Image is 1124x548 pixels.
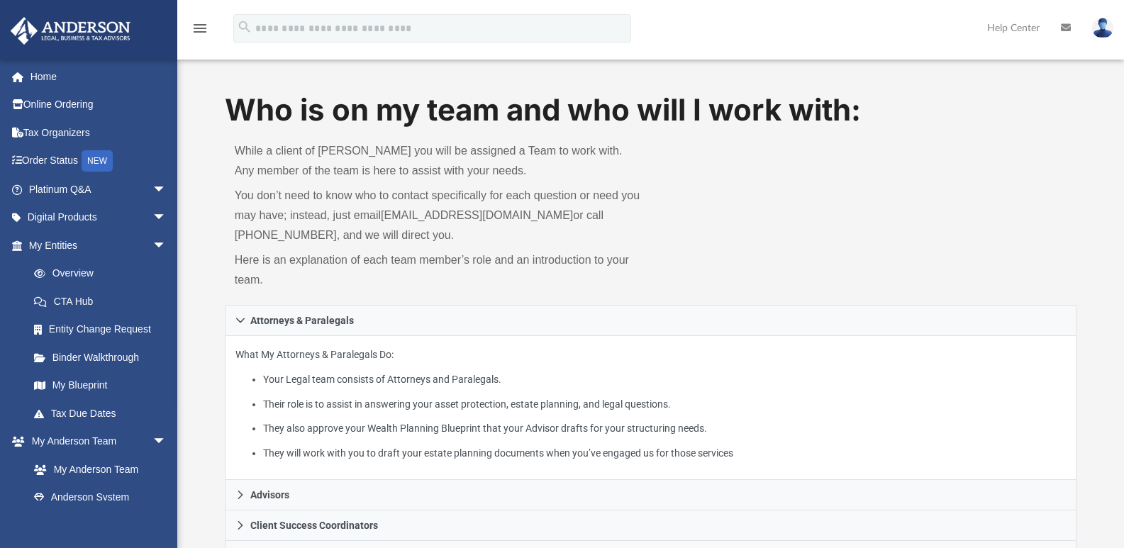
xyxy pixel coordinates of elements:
a: Tax Organizers [10,118,188,147]
a: My Blueprint [20,371,181,400]
a: Platinum Q&Aarrow_drop_down [10,175,188,203]
img: User Pic [1092,18,1113,38]
h1: Who is on my team and who will I work with: [225,89,1077,131]
a: Advisors [225,480,1077,510]
li: They will work with you to draft your estate planning documents when you’ve engaged us for those ... [263,444,1066,462]
a: Binder Walkthrough [20,343,188,371]
a: Tax Due Dates [20,399,188,427]
a: Order StatusNEW [10,147,188,176]
span: Attorneys & Paralegals [250,315,354,325]
a: My Anderson Team [20,455,174,483]
span: arrow_drop_down [152,427,181,457]
li: Your Legal team consists of Attorneys and Paralegals. [263,371,1066,388]
div: Attorneys & Paralegals [225,336,1077,480]
p: You don’t need to know who to contact specifically for each question or need you may have; instea... [235,186,641,245]
div: NEW [82,150,113,172]
a: Digital Productsarrow_drop_down [10,203,188,232]
span: Client Success Coordinators [250,520,378,530]
a: menu [191,27,208,37]
a: My Entitiesarrow_drop_down [10,231,188,259]
a: Anderson System [20,483,181,512]
a: Home [10,62,188,91]
a: Client Success Coordinators [225,510,1077,541]
a: Overview [20,259,188,288]
p: What My Attorneys & Paralegals Do: [235,346,1067,462]
li: Their role is to assist in answering your asset protection, estate planning, and legal questions. [263,396,1066,413]
span: arrow_drop_down [152,175,181,204]
a: Attorneys & Paralegals [225,305,1077,336]
i: search [237,19,252,35]
img: Anderson Advisors Platinum Portal [6,17,135,45]
a: My Anderson Teamarrow_drop_down [10,427,181,456]
span: arrow_drop_down [152,231,181,260]
span: arrow_drop_down [152,203,181,233]
p: Here is an explanation of each team member’s role and an introduction to your team. [235,250,641,290]
a: [EMAIL_ADDRESS][DOMAIN_NAME] [381,209,573,221]
li: They also approve your Wealth Planning Blueprint that your Advisor drafts for your structuring ne... [263,420,1066,437]
p: While a client of [PERSON_NAME] you will be assigned a Team to work with. Any member of the team ... [235,141,641,181]
span: Advisors [250,490,289,500]
a: Entity Change Request [20,315,188,344]
a: Online Ordering [10,91,188,119]
i: menu [191,20,208,37]
a: CTA Hub [20,287,188,315]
